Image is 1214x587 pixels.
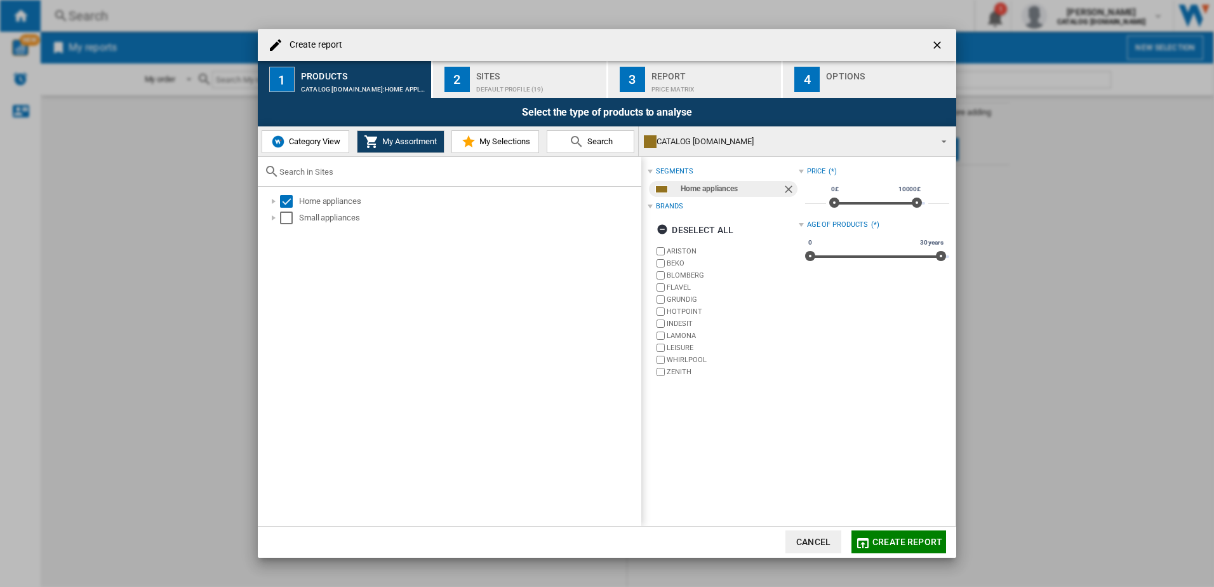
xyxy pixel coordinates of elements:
span: 0£ [829,184,841,194]
label: BEKO [667,259,798,268]
label: LEISURE [667,343,798,353]
div: Home appliances [299,195,639,208]
label: GRUNDIG [667,295,798,304]
span: My Assortment [379,137,437,146]
span: My Selections [476,137,530,146]
input: brand.name [657,307,665,316]
button: 4 Options [783,61,956,98]
div: Default profile (19) [476,79,601,93]
button: 1 Products CATALOG [DOMAIN_NAME]:Home appliances [258,61,432,98]
input: brand.name [657,271,665,280]
input: brand.name [657,259,665,267]
button: My Selections [451,130,539,153]
span: 10000£ [897,184,923,194]
label: HOTPOINT [667,307,798,316]
h4: Create report [283,39,342,51]
div: Small appliances [299,212,639,224]
div: Deselect all [657,219,733,241]
div: Sites [476,66,601,79]
button: Category View [262,130,349,153]
label: ARISTON [667,246,798,256]
div: Products [301,66,426,79]
span: Category View [286,137,340,146]
img: wiser-icon-blue.png [270,134,286,149]
div: CATALOG [DOMAIN_NAME] [644,133,930,151]
input: brand.name [657,368,665,376]
div: Brands [656,201,683,212]
input: brand.name [657,356,665,364]
label: BLOMBERG [667,271,798,280]
div: 3 [620,67,645,92]
span: Create report [872,537,942,547]
button: getI18NText('BUTTONS.CLOSE_DIALOG') [926,32,951,58]
label: FLAVEL [667,283,798,292]
div: Price Matrix [651,79,777,93]
div: Report [651,66,777,79]
div: 4 [794,67,820,92]
div: Options [826,66,951,79]
span: Search [584,137,613,146]
button: My Assortment [357,130,444,153]
input: brand.name [657,247,665,255]
input: brand.name [657,283,665,292]
label: LAMONA [667,331,798,341]
div: Select the type of products to analyse [258,98,956,126]
label: INDESIT [667,319,798,328]
button: 2 Sites Default profile (19) [433,61,608,98]
ng-md-icon: Remove [782,183,797,198]
input: brand.name [657,320,665,328]
ng-md-icon: getI18NText('BUTTONS.CLOSE_DIALOG') [931,39,946,54]
input: Search in Sites [279,167,635,177]
button: Create report [851,530,946,553]
button: Cancel [785,530,841,553]
div: Home appliances [681,181,782,197]
div: Price [807,166,826,177]
md-checkbox: Select [280,212,299,224]
div: 2 [444,67,470,92]
div: Age of products [807,220,869,230]
button: Search [547,130,634,153]
input: brand.name [657,295,665,304]
label: ZENITH [667,367,798,377]
input: brand.name [657,344,665,352]
button: 3 Report Price Matrix [608,61,783,98]
div: CATALOG [DOMAIN_NAME]:Home appliances [301,79,426,93]
button: Deselect all [653,219,737,241]
span: 0 [806,238,814,248]
input: brand.name [657,332,665,340]
label: WHIRLPOOL [667,355,798,365]
div: segments [656,166,693,177]
span: 30 years [918,238,945,248]
div: 1 [269,67,295,92]
md-checkbox: Select [280,195,299,208]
